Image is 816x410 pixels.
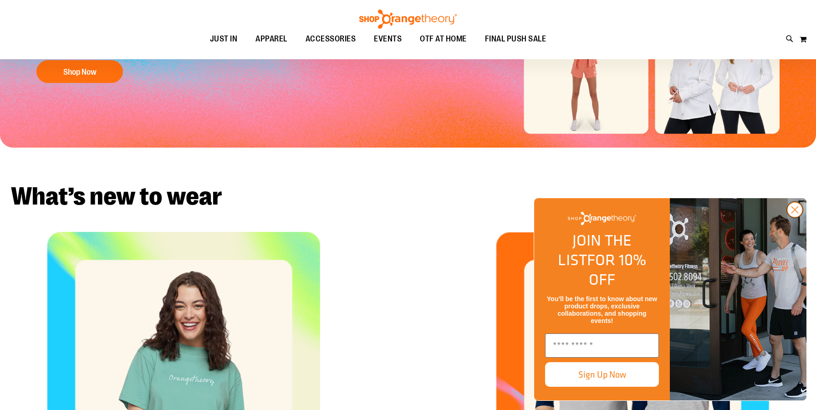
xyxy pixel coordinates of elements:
[485,29,546,49] span: FINAL PUSH SALE
[358,10,458,29] img: Shop Orangetheory
[411,29,476,50] a: OTF AT HOME
[476,29,556,50] a: FINAL PUSH SALE
[255,29,287,49] span: APPAREL
[525,189,816,410] div: FLYOUT Form
[210,29,238,49] span: JUST IN
[201,29,247,50] a: JUST IN
[547,295,657,324] span: You’ll be the first to know about new product drops, exclusive collaborations, and shopping events!
[365,29,411,50] a: EVENTS
[558,229,632,271] span: JOIN THE LIST
[545,333,659,358] input: Enter email
[246,29,296,50] a: APPAREL
[786,201,803,218] button: Close dialog
[587,248,646,291] span: FOR 10% OFF
[306,29,356,49] span: ACCESSORIES
[374,29,402,49] span: EVENTS
[36,60,123,83] button: Shop Now
[545,362,659,387] button: Sign Up Now
[420,29,467,49] span: OTF AT HOME
[670,198,806,400] img: Shop Orangtheory
[296,29,365,50] a: ACCESSORIES
[568,212,636,225] img: Shop Orangetheory
[11,184,805,209] h2: What’s new to wear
